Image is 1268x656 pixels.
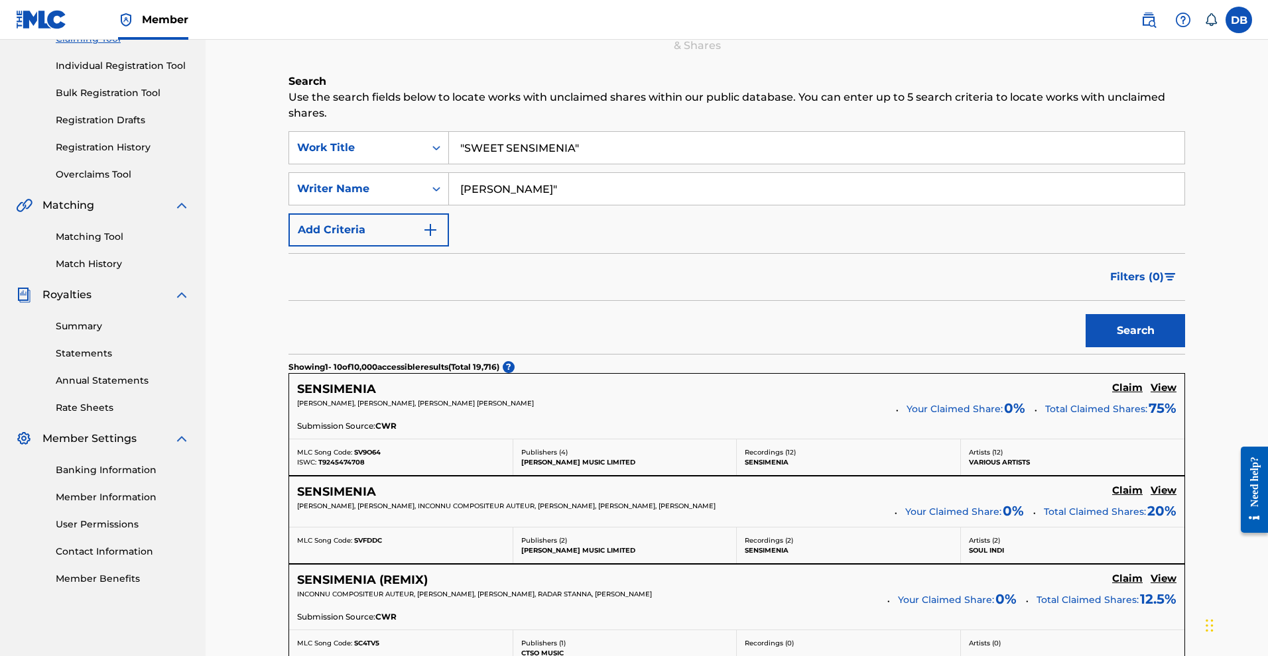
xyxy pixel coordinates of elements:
p: SENSIMENIA [745,545,952,555]
iframe: Resource Center [1231,432,1268,548]
p: [PERSON_NAME] MUSIC LIMITED [521,545,729,555]
span: 0 % [1004,398,1025,418]
span: 20 % [1147,501,1176,521]
h5: View [1151,484,1176,497]
iframe: Chat Widget [1202,592,1268,656]
span: SVFDDC [354,536,382,545]
h5: SENSIMENIA (REMIX) [297,573,428,588]
h5: Claim [1112,573,1143,585]
span: CWR [375,420,397,432]
span: SV9O64 [354,448,381,457]
p: SENSIMENIA [745,457,952,467]
img: expand [174,287,190,303]
form: Search Form [288,131,1185,354]
img: 9d2ae6d4665cec9f34b9.svg [422,222,438,238]
p: [PERSON_NAME] MUSIC LIMITED [521,457,729,467]
h5: Claim [1112,484,1143,497]
div: Drag [1206,606,1214,645]
img: help [1175,12,1191,28]
span: [PERSON_NAME], [PERSON_NAME], [PERSON_NAME] [PERSON_NAME] [297,399,534,408]
span: Your Claimed Share: [898,593,994,607]
div: Help [1170,7,1196,33]
span: INCONNU COMPOSITEUR AUTEUR, [PERSON_NAME], [PERSON_NAME], RADAR STANNA, [PERSON_NAME] [297,590,652,598]
span: 0 % [995,589,1017,609]
a: User Permissions [56,518,190,531]
span: [PERSON_NAME], [PERSON_NAME], INCONNU COMPOSITEUR AUTEUR, [PERSON_NAME], [PERSON_NAME], [PERSON_N... [297,502,716,510]
span: ISWC: [297,458,316,466]
div: Notifications [1204,13,1218,27]
span: Matching [42,197,94,213]
img: Royalties [16,287,32,303]
p: Artists ( 12 ) [969,447,1177,457]
p: Recordings ( 0 ) [745,638,952,648]
p: Showing 1 - 10 of 10,000 accessible results (Total 19,716 ) [288,361,499,373]
a: Banking Information [56,463,190,477]
a: Individual Registration Tool [56,59,190,73]
a: Annual Statements [56,374,190,388]
button: Filters (0) [1102,260,1185,294]
img: Member Settings [16,431,32,447]
a: Member Benefits [56,572,190,586]
p: SOUL INDI [969,545,1177,555]
p: Recordings ( 2 ) [745,535,952,545]
p: Artists ( 2 ) [969,535,1177,545]
h6: Search [288,74,1185,89]
img: expand [174,431,190,447]
span: Your Claimed Share: [907,402,1003,416]
span: 12.5 % [1140,589,1176,609]
img: Top Rightsholder [118,12,134,28]
p: Publishers ( 2 ) [521,535,729,545]
a: Match History [56,257,190,271]
a: Rate Sheets [56,401,190,415]
img: expand [174,197,190,213]
a: Contact Information [56,545,190,559]
img: Matching [16,197,32,213]
a: Registration Drafts [56,113,190,127]
a: Registration History [56,140,190,154]
p: Artists ( 0 ) [969,638,1177,648]
span: Total Claimed Shares: [1044,506,1146,518]
a: Bulk Registration Tool [56,86,190,100]
a: Overclaims Tool [56,168,190,182]
span: ? [503,361,515,373]
img: MLC Logo [16,10,67,29]
p: VARIOUS ARTISTS [969,457,1177,467]
p: Recordings ( 12 ) [745,447,952,457]
h5: SENSIMENIA [297,382,376,397]
h5: Claim [1112,382,1143,394]
img: filter [1165,273,1176,281]
a: View [1151,382,1176,396]
span: MLC Song Code: [297,639,352,647]
button: Search [1086,314,1185,347]
img: search [1141,12,1157,28]
span: Member [142,12,188,27]
span: Total Claimed Shares: [1037,594,1139,606]
span: MLC Song Code: [297,536,352,545]
p: Publishers ( 1 ) [521,638,729,648]
a: Summary [56,319,190,333]
p: Use the search fields below to locate works with unclaimed shares within our public database. You... [288,89,1185,121]
span: 0 % [1003,501,1024,521]
span: CWR [375,611,397,623]
span: MLC Song Code: [297,448,352,457]
a: Statements [56,347,190,360]
a: Matching Tool [56,230,190,244]
span: Member Settings [42,431,137,447]
span: Filters ( 0 ) [1110,269,1164,285]
span: SC4TV5 [354,639,379,647]
span: T9245474708 [318,458,365,466]
span: Total Claimed Shares: [1045,403,1147,415]
span: Royalties [42,287,92,303]
p: Publishers ( 4 ) [521,447,729,457]
a: View [1151,573,1176,587]
div: Writer Name [297,181,416,197]
div: User Menu [1226,7,1252,33]
a: View [1151,484,1176,499]
h5: View [1151,382,1176,394]
span: 75 % [1149,398,1176,418]
a: Public Search [1135,7,1162,33]
h5: View [1151,573,1176,585]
